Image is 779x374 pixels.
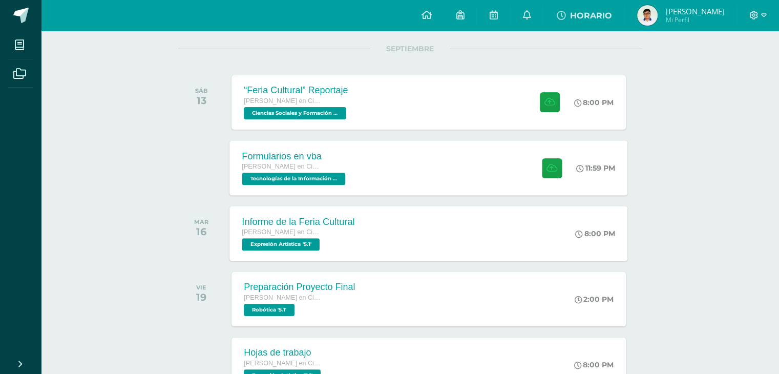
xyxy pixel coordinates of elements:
[242,163,320,170] span: [PERSON_NAME] en Ciencias y Letras
[577,163,616,173] div: 11:59 PM
[370,44,450,53] span: SEPTIEMBRE
[665,6,724,16] span: [PERSON_NAME]
[574,98,614,107] div: 8:00 PM
[576,229,616,238] div: 8:00 PM
[194,225,208,238] div: 16
[242,216,355,227] div: Informe de la Feria Cultural
[242,151,348,161] div: Formularios en vba
[242,228,320,236] span: [PERSON_NAME] en Ciencias y Letras
[194,218,208,225] div: MAR
[244,347,323,358] div: Hojas de trabajo
[570,11,612,20] span: HORARIO
[196,291,206,303] div: 19
[244,85,349,96] div: “Feria Cultural” Reportaje
[575,295,614,304] div: 2:00 PM
[244,360,321,367] span: [PERSON_NAME] en Ciencias y Letras
[196,284,206,291] div: VIE
[242,238,320,251] span: Expresión Artística '5.1'
[637,5,658,26] img: 95122e8bf307eaf4eee95ff667ef2a7e.png
[244,97,321,105] span: [PERSON_NAME] en Ciencias y Letras
[244,107,346,119] span: Ciencias Sociales y Formación Ciudadana 5 '5.1'
[195,87,208,94] div: SÁB
[244,294,321,301] span: [PERSON_NAME] en Ciencias y Letras
[244,282,355,293] div: Preparación Proyecto Final
[195,94,208,107] div: 13
[244,304,294,316] span: Robótica '5.1'
[665,15,724,24] span: Mi Perfil
[242,173,346,185] span: Tecnologías de la Información y Comunicación 5 '5.1'
[574,360,614,369] div: 8:00 PM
